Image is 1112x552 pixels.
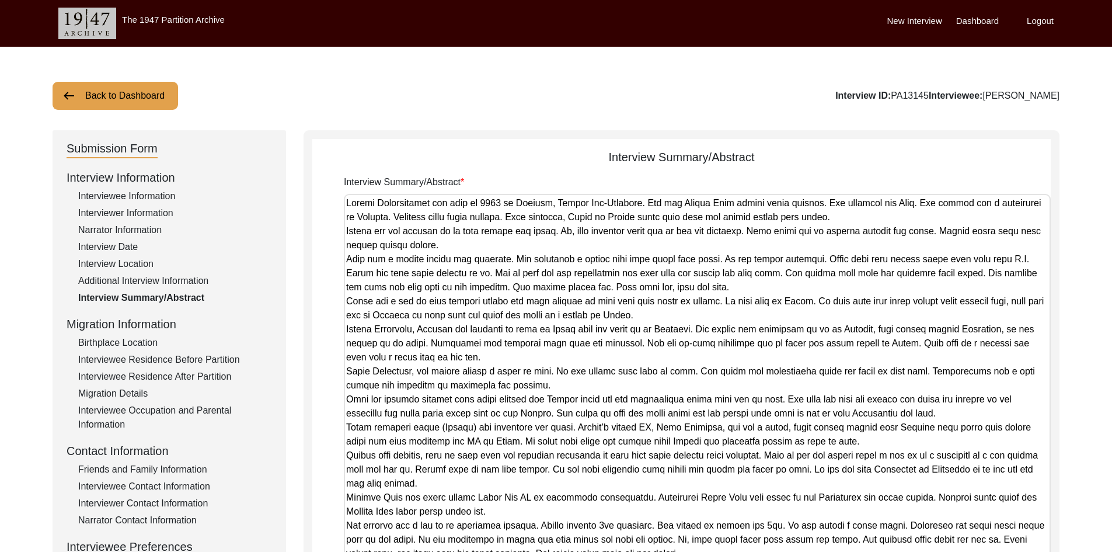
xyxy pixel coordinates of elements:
[78,257,272,271] div: Interview Location
[1027,15,1054,28] label: Logout
[78,513,272,527] div: Narrator Contact Information
[67,140,158,158] div: Submission Form
[956,15,999,28] label: Dashboard
[78,480,272,494] div: Interviewee Contact Information
[67,169,272,186] div: Interview Information
[78,404,272,432] div: Interviewee Occupation and Parental Information
[78,291,272,305] div: Interview Summary/Abstract
[78,463,272,477] div: Friends and Family Information
[835,91,891,100] b: Interview ID:
[312,148,1051,166] div: Interview Summary/Abstract
[78,387,272,401] div: Migration Details
[344,175,464,189] label: Interview Summary/Abstract
[78,336,272,350] div: Birthplace Location
[53,82,178,110] button: Back to Dashboard
[122,15,225,25] label: The 1947 Partition Archive
[67,315,272,333] div: Migration Information
[78,206,272,220] div: Interviewer Information
[929,91,982,100] b: Interviewee:
[78,353,272,367] div: Interviewee Residence Before Partition
[835,89,1059,103] div: PA13145 [PERSON_NAME]
[58,8,116,39] img: header-logo.png
[78,497,272,511] div: Interviewer Contact Information
[78,240,272,254] div: Interview Date
[78,189,272,203] div: Interviewee Information
[67,442,272,460] div: Contact Information
[78,370,272,384] div: Interviewee Residence After Partition
[78,274,272,288] div: Additional Interview Information
[78,223,272,237] div: Narrator Information
[62,89,76,103] img: arrow-left.png
[887,15,942,28] label: New Interview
